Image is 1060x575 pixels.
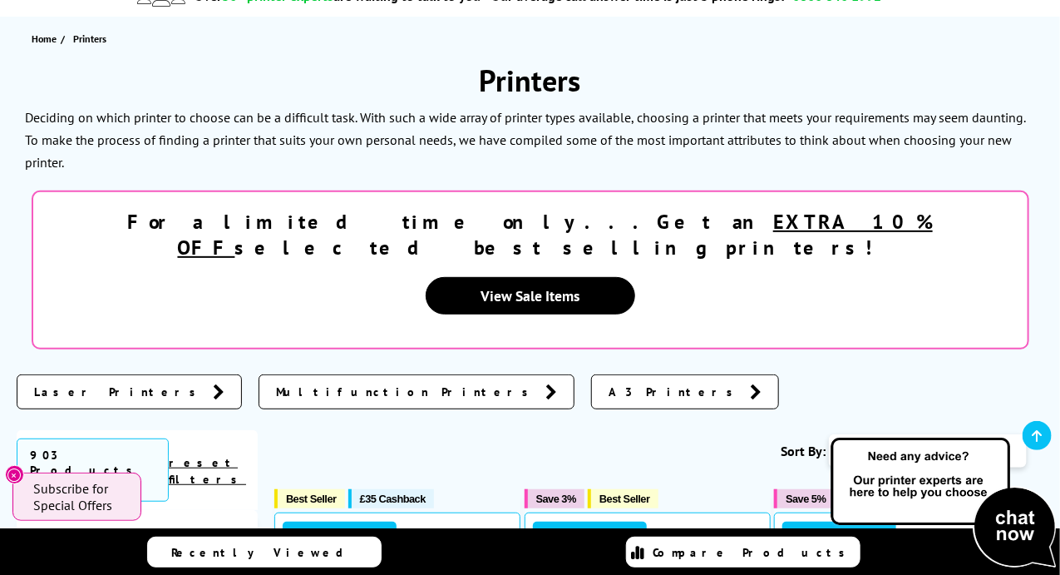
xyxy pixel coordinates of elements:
[286,493,337,505] span: Best Seller
[169,455,246,487] a: reset filters
[626,537,860,568] a: Compare Products
[591,374,779,409] a: A3 Printers
[536,493,576,505] span: Save 3%
[147,537,382,568] a: Recently Viewed
[276,384,537,400] span: Multifunction Printers
[259,374,574,409] a: Multifunction Printers
[127,209,933,260] strong: For a limited time only...Get an selected best selling printers!
[73,32,106,45] span: Printers
[178,209,934,260] u: EXTRA 10% OFF
[25,131,1012,171] p: To make the process of finding a printer that suits your own personal needs, we have compiled som...
[17,61,1043,100] h1: Printers
[17,374,242,409] a: Laser Printers
[525,489,584,508] button: Save 3%
[283,522,397,546] div: Our Experts Recommend
[17,439,169,502] span: 903 Products Found
[433,526,511,543] div: 15 In Stock
[34,384,205,400] span: Laser Printers
[588,489,658,508] button: Best Seller
[274,489,345,508] button: Best Seller
[33,480,125,513] span: Subscribe for Special Offers
[599,493,650,505] span: Best Seller
[609,384,742,400] span: A3 Printers
[683,526,761,543] div: 14 In Stock
[25,109,1026,126] p: Deciding on which printer to choose can be a difficult task. With such a wide array of printer ty...
[786,493,826,505] span: Save 5%
[426,277,635,315] a: View Sale Items
[172,545,361,560] span: Recently Viewed
[653,545,855,560] span: Compare Products
[774,489,834,508] button: Save 5%
[348,489,434,508] button: £35 Cashback
[533,522,647,546] div: Our Experts Recommend
[360,493,426,505] span: £35 Cashback
[781,443,826,459] span: Sort By:
[32,30,61,47] a: Home
[5,465,24,484] button: Close
[827,435,1060,572] img: Open Live Chat window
